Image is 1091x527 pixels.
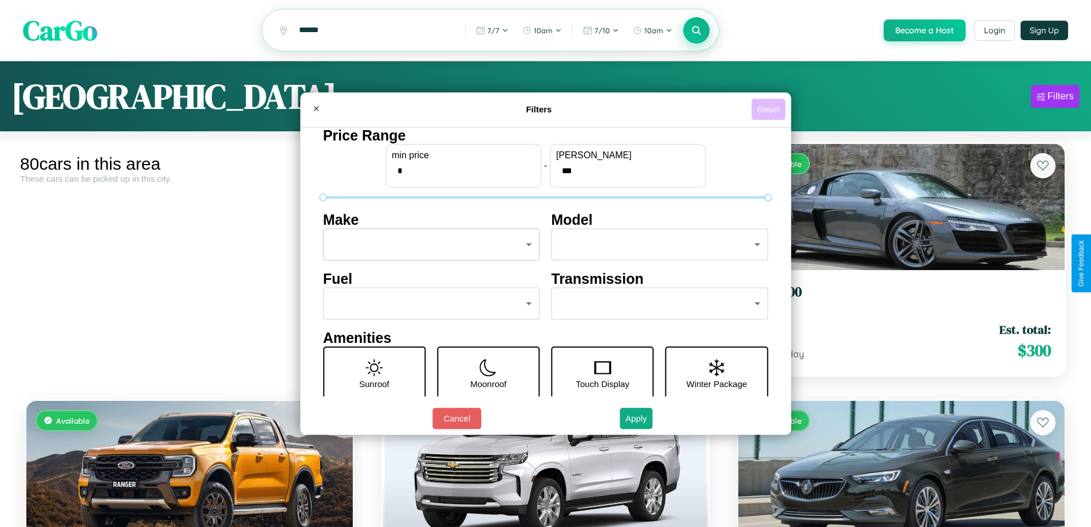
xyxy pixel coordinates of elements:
label: min price [392,150,535,161]
div: Give Feedback [1077,240,1085,287]
span: $ 300 [1018,339,1051,362]
span: 10am [644,26,663,35]
p: Moonroof [470,376,506,392]
p: - [544,158,547,173]
h4: Price Range [323,127,768,144]
span: 7 / 10 [594,26,610,35]
h1: [GEOGRAPHIC_DATA] [11,73,337,120]
h4: Transmission [552,271,769,287]
h4: Make [323,212,540,228]
h4: Amenities [323,330,768,346]
button: 7/7 [470,21,514,40]
div: 80 cars in this area [20,154,359,174]
p: Winter Package [687,376,747,392]
button: Sign Up [1021,21,1068,40]
p: Touch Display [576,376,629,392]
h4: Model [552,212,769,228]
div: Filters [1047,91,1074,102]
h4: Filters [326,104,751,114]
span: Est. total: [999,321,1051,338]
span: 10am [534,26,553,35]
button: Apply [620,408,653,429]
h3: Audi 100 [752,284,1051,300]
button: Become a Host [884,19,966,41]
p: Sunroof [359,376,389,392]
div: These cars can be picked up in this city. [20,174,359,184]
a: Audi 1002019 [752,284,1051,312]
span: CarGo [23,11,97,49]
button: Login [974,20,1015,41]
button: 10am [627,21,678,40]
h4: Fuel [323,271,540,287]
button: Filters [1031,85,1080,108]
button: Reset [751,99,785,120]
span: / day [780,348,804,360]
label: [PERSON_NAME] [556,150,699,161]
button: Cancel [432,408,481,429]
span: 7 / 7 [487,26,499,35]
button: 10am [517,21,568,40]
span: Available [56,416,90,425]
button: 7/10 [577,21,625,40]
